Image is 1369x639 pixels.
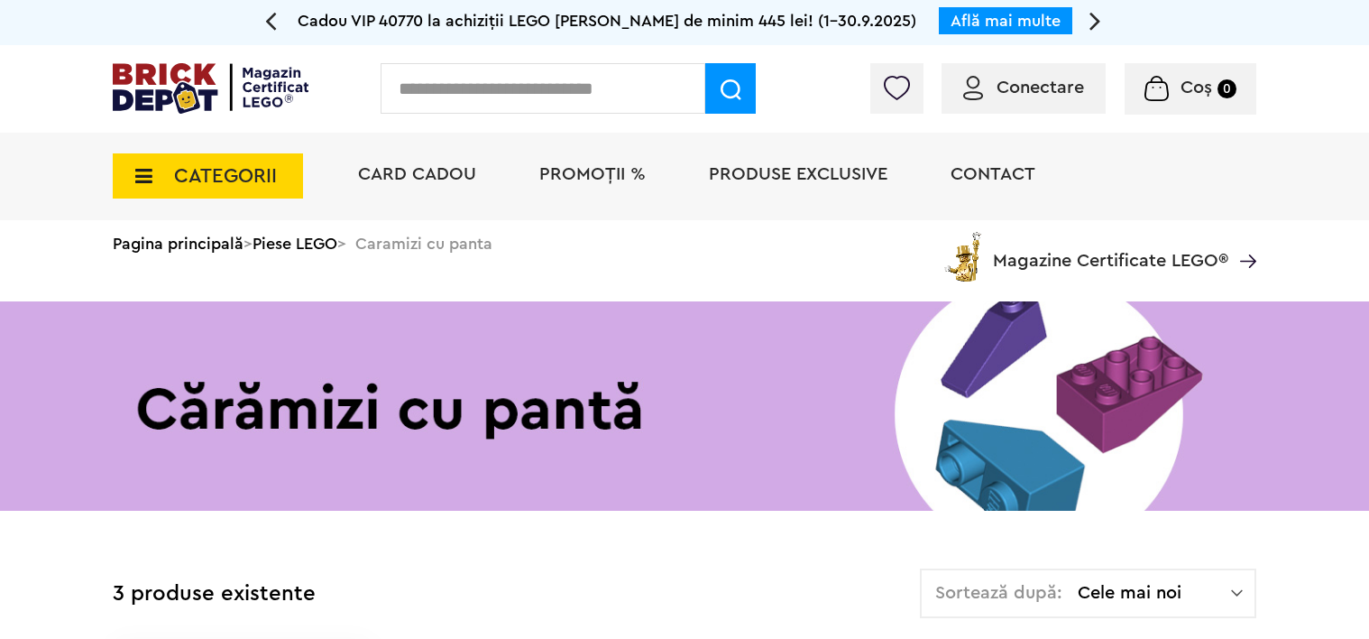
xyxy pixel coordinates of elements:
[1078,584,1231,602] span: Cele mai noi
[113,569,316,620] div: 3 produse existente
[963,79,1084,97] a: Conectare
[174,166,277,186] span: CATEGORII
[1181,79,1212,97] span: Coș
[298,13,916,29] span: Cadou VIP 40770 la achiziții LEGO [PERSON_NAME] de minim 445 lei! (1-30.9.2025)
[1217,79,1236,98] small: 0
[951,165,1035,183] a: Contact
[709,165,887,183] a: Produse exclusive
[539,165,646,183] a: PROMOȚII %
[951,13,1061,29] a: Află mai multe
[997,79,1084,97] span: Conectare
[1228,228,1256,246] a: Magazine Certificate LEGO®
[358,165,476,183] a: Card Cadou
[993,228,1228,270] span: Magazine Certificate LEGO®
[935,584,1062,602] span: Sortează după:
